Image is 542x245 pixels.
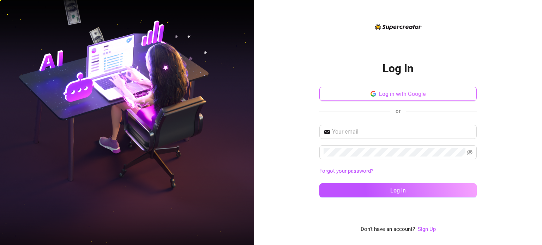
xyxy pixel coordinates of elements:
[319,168,373,174] a: Forgot your password?
[319,183,477,197] button: Log in
[375,24,422,30] img: logo-BBDzfeDw.svg
[332,128,472,136] input: Your email
[383,61,414,76] h2: Log In
[418,226,436,232] a: Sign Up
[390,187,406,194] span: Log in
[396,108,401,114] span: or
[361,225,415,234] span: Don't have an account?
[319,87,477,101] button: Log in with Google
[379,91,426,97] span: Log in with Google
[418,225,436,234] a: Sign Up
[467,149,472,155] span: eye-invisible
[319,167,477,176] a: Forgot your password?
